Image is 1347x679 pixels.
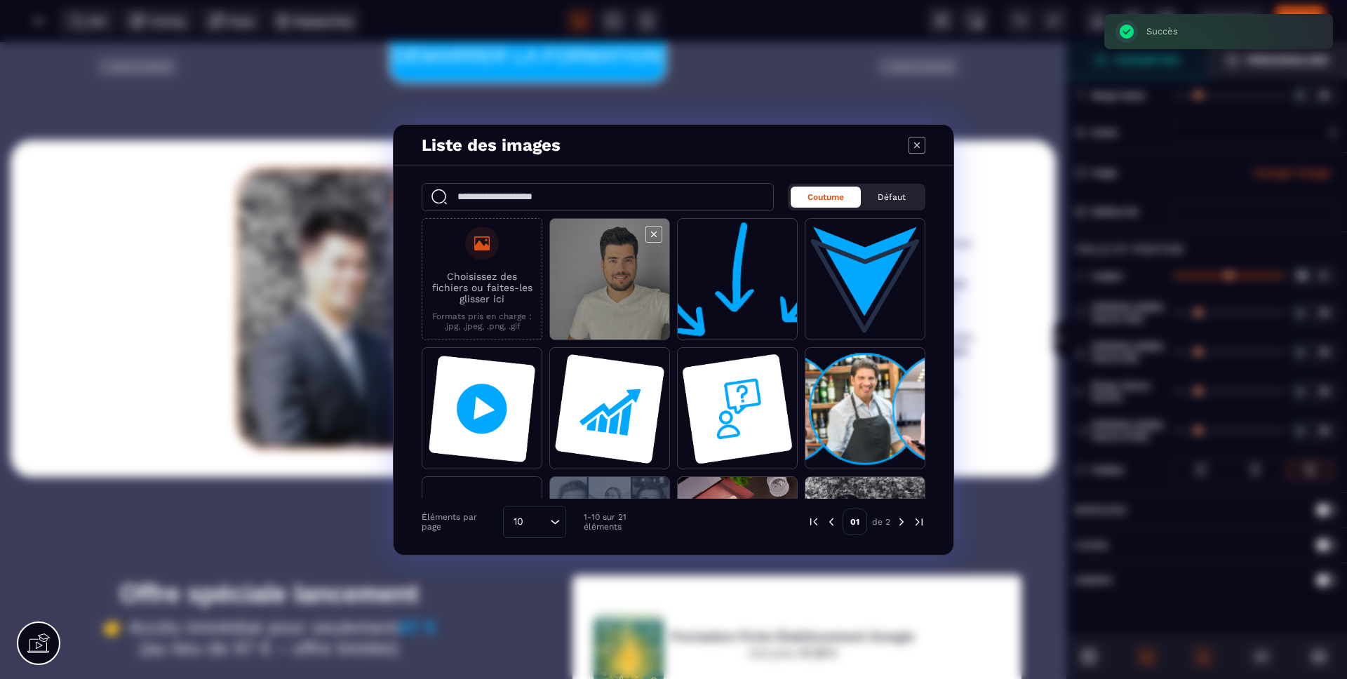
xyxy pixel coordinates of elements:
[509,514,528,530] span: 10
[807,192,844,202] span: Coutume
[429,271,535,304] p: Choisissez des fichiers ou faites-les glisser ici
[528,514,547,530] input: Search for option
[584,512,663,532] p: 1-10 sur 21 éléments
[749,605,796,617] span: Unit price
[662,182,777,194] b: entrepreneurs locaux
[237,126,518,407] img: d71965282bd463e246561db47e295933_benjamin_lepaul_creaweb_conseil.png
[399,575,436,595] b: 47 €
[429,311,535,331] p: Formats pris en charge : .jpg, .jpeg, .png, .gif
[913,516,925,528] img: next
[422,512,496,532] p: Éléments par page
[549,236,970,261] b: la majorité des petites entreprises n’exploitent pas leur fiche Google
[807,516,820,528] img: prev
[825,516,838,528] img: prev
[799,605,836,617] span: 47,00 €
[671,587,914,603] h3: Formation Fiche Établissement Google
[872,516,890,527] p: de 2
[549,164,976,373] text: Je m’appelle [PERSON_NAME], fondateur de . Depuis 2014, j’aide les – coiffeurs, restaurateurs, ar...
[843,509,867,535] p: 01
[21,571,518,620] text: 👉 Accès immédiat pour seulement (au lieu de 97 € – offre limitée)
[594,572,664,642] img: Product image
[503,506,566,538] div: Search for option
[777,168,869,180] b: CréaWeb Conseil
[895,516,908,528] img: next
[878,192,906,202] span: Défaut
[549,343,958,368] b: plus d’appels, plus de visites, et plus de clients
[549,303,971,328] b: sans jargon technique
[422,135,561,155] h4: Liste des images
